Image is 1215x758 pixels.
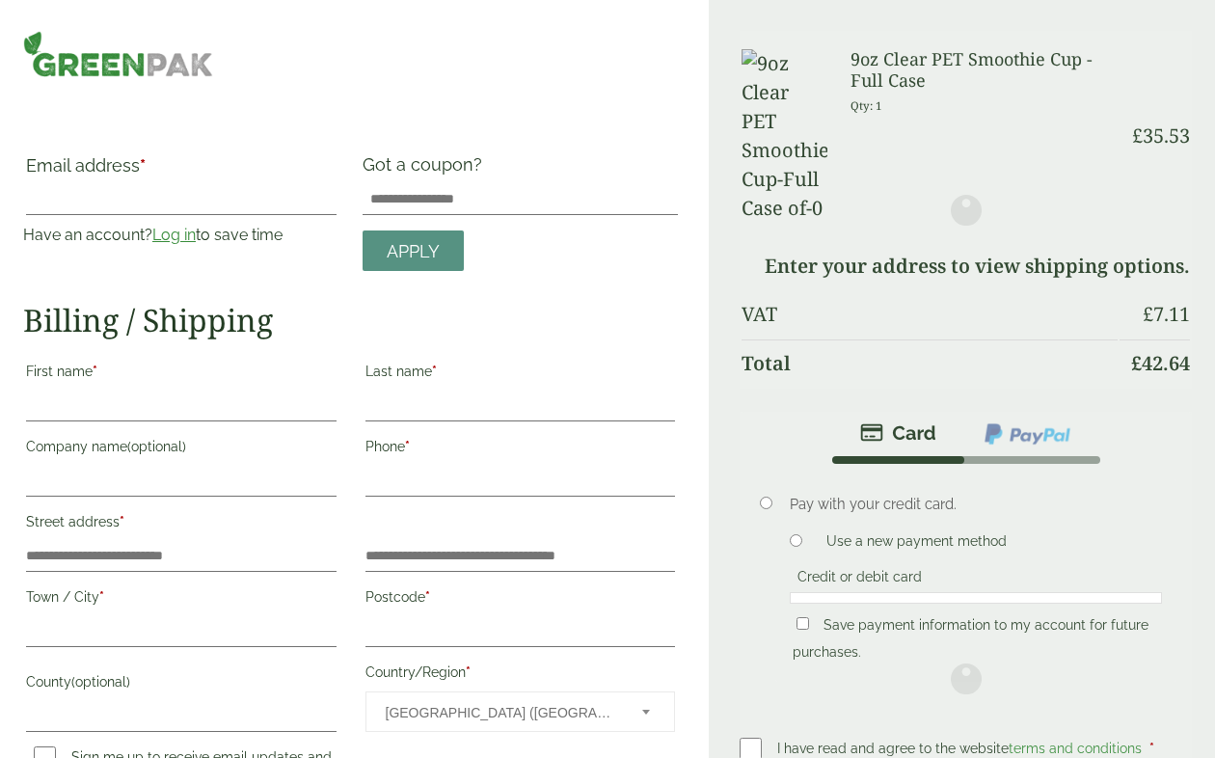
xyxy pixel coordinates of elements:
[365,691,676,732] span: Country/Region
[127,439,186,454] span: (optional)
[363,154,490,184] label: Got a coupon?
[425,589,430,605] abbr: required
[99,589,104,605] abbr: required
[26,583,337,616] label: Town / City
[26,157,337,184] label: Email address
[140,155,146,176] abbr: required
[365,433,676,466] label: Phone
[23,302,678,338] h2: Billing / Shipping
[26,358,337,391] label: First name
[26,668,337,701] label: County
[363,230,464,272] a: Apply
[365,358,676,391] label: Last name
[365,659,676,691] label: Country/Region
[23,31,213,77] img: GreenPak Supplies
[26,433,337,466] label: Company name
[432,364,437,379] abbr: required
[152,226,196,244] a: Log in
[387,241,440,262] span: Apply
[386,692,617,733] span: United Kingdom (UK)
[23,224,339,247] p: Have an account? to save time
[365,583,676,616] label: Postcode
[26,508,337,541] label: Street address
[120,514,124,529] abbr: required
[405,439,410,454] abbr: required
[71,674,130,690] span: (optional)
[93,364,97,379] abbr: required
[466,664,471,680] abbr: required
